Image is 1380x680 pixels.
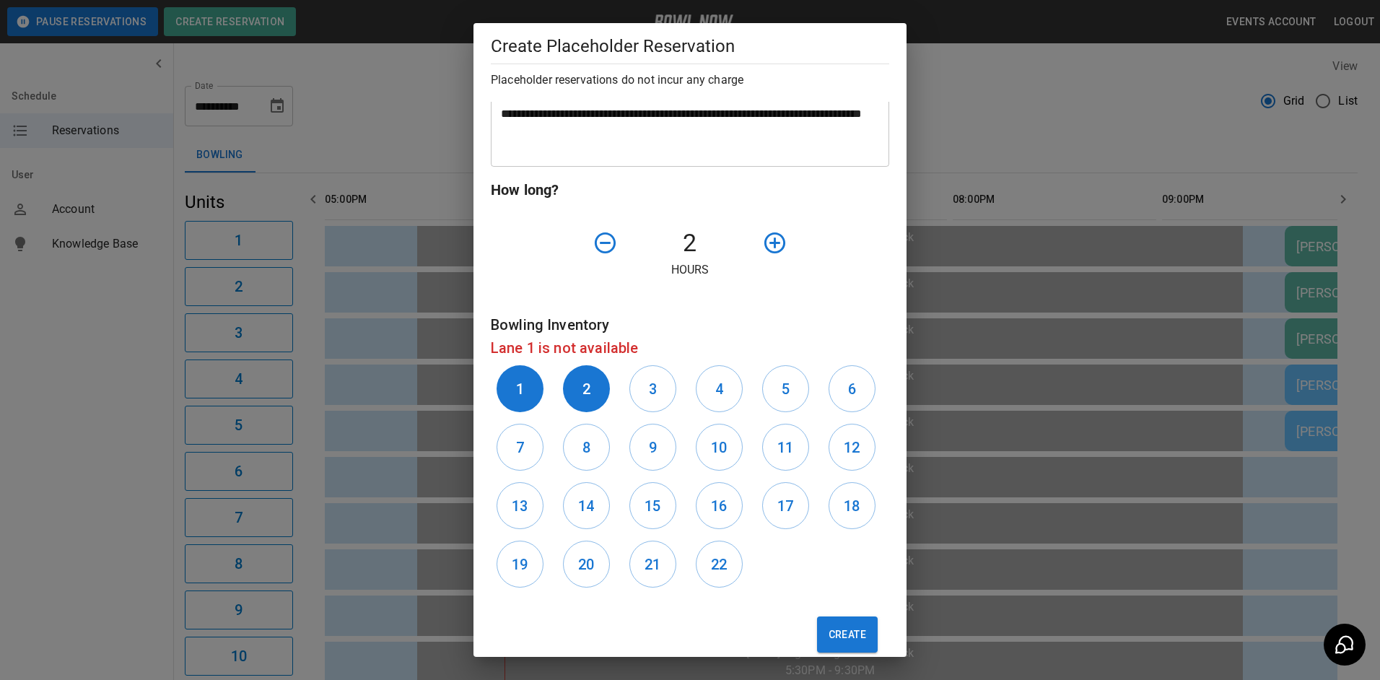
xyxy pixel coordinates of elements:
button: 5 [762,365,809,412]
button: 8 [563,424,610,471]
h6: Bowling Inventory [491,313,889,336]
button: 21 [629,541,676,588]
button: 20 [563,541,610,588]
h6: 11 [777,436,793,459]
h6: 21 [645,553,660,576]
button: 4 [696,365,743,412]
h6: 8 [582,436,590,459]
h6: 16 [711,494,727,518]
h6: 5 [782,378,790,401]
h6: 6 [848,378,856,401]
h4: 2 [624,228,756,258]
h6: How long? [491,178,889,201]
button: 10 [696,424,743,471]
h6: 10 [711,436,727,459]
h6: 7 [516,436,524,459]
h6: 3 [649,378,657,401]
h6: 22 [711,553,727,576]
button: 2 [563,365,610,412]
h6: 19 [512,553,528,576]
h6: 12 [844,436,860,459]
button: 22 [696,541,743,588]
h6: Placeholder reservations do not incur any charge [491,70,889,90]
h6: 13 [512,494,528,518]
button: 6 [829,365,875,412]
h6: 20 [578,553,594,576]
h6: 9 [649,436,657,459]
button: 1 [497,365,543,412]
h6: 4 [715,378,723,401]
button: 17 [762,482,809,529]
button: 19 [497,541,543,588]
h5: Create Placeholder Reservation [491,35,889,58]
h6: 17 [777,494,793,518]
h6: 15 [645,494,660,518]
button: 12 [829,424,875,471]
h6: 1 [516,378,524,401]
h6: 2 [582,378,590,401]
h6: 18 [844,494,860,518]
button: 13 [497,482,543,529]
button: 3 [629,365,676,412]
h6: 14 [578,494,594,518]
button: Create [817,616,878,653]
button: 16 [696,482,743,529]
button: 18 [829,482,875,529]
button: 14 [563,482,610,529]
button: 15 [629,482,676,529]
button: 11 [762,424,809,471]
button: 9 [629,424,676,471]
h6: Lane 1 is not available [491,336,889,359]
p: Hours [491,261,889,279]
button: 7 [497,424,543,471]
